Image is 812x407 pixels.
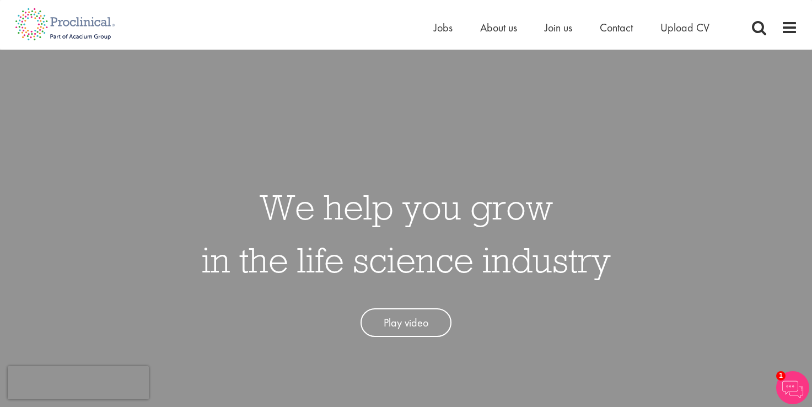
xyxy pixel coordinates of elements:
[600,20,633,35] a: Contact
[545,20,572,35] a: Join us
[776,371,809,404] img: Chatbot
[776,371,786,381] span: 1
[480,20,517,35] a: About us
[660,20,709,35] a: Upload CV
[434,20,453,35] a: Jobs
[361,308,451,338] a: Play video
[202,180,611,286] h1: We help you grow in the life science industry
